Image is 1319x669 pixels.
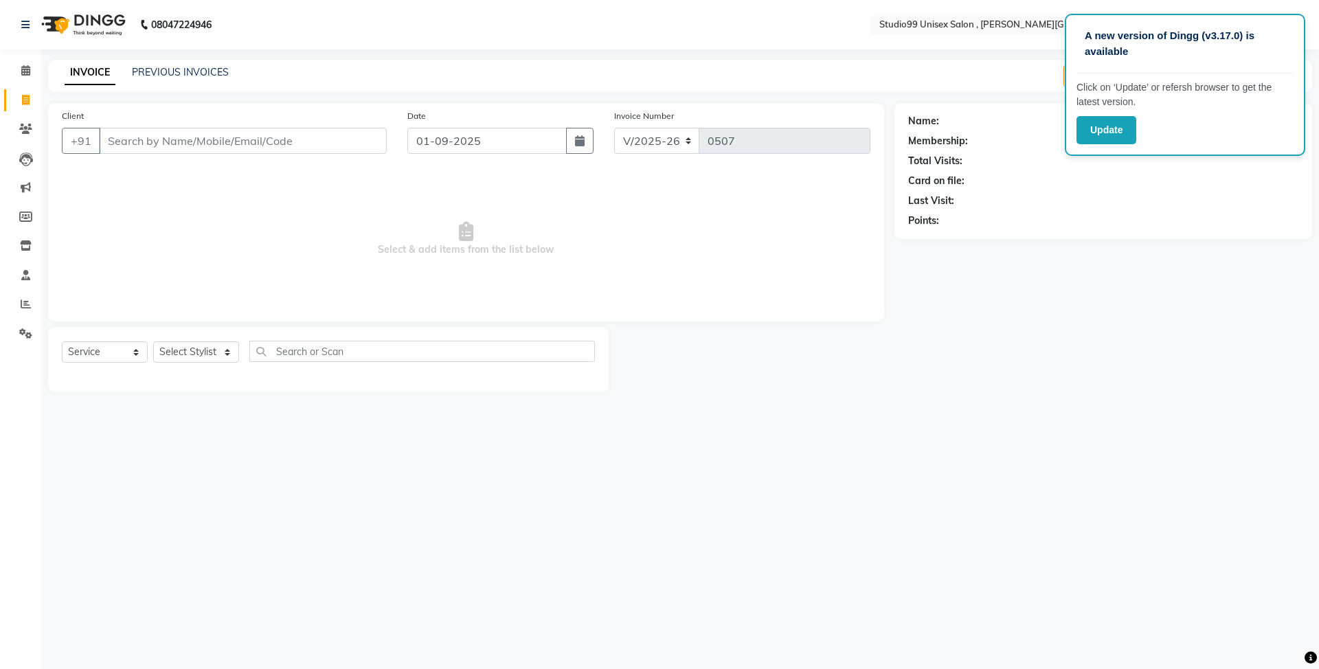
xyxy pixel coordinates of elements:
[249,341,595,362] input: Search or Scan
[151,5,212,44] b: 08047224946
[62,170,870,308] span: Select & add items from the list below
[1085,28,1285,59] p: A new version of Dingg (v3.17.0) is available
[908,114,939,128] div: Name:
[1076,80,1294,109] p: Click on ‘Update’ or refersh browser to get the latest version.
[132,66,229,78] a: PREVIOUS INVOICES
[99,128,387,154] input: Search by Name/Mobile/Email/Code
[614,110,674,122] label: Invoice Number
[65,60,115,85] a: INVOICE
[1076,116,1136,144] button: Update
[1063,65,1142,87] button: Create New
[908,134,968,148] div: Membership:
[62,128,100,154] button: +91
[908,154,962,168] div: Total Visits:
[908,174,965,188] div: Card on file:
[407,110,426,122] label: Date
[62,110,84,122] label: Client
[908,194,954,208] div: Last Visit:
[35,5,129,44] img: logo
[908,214,939,228] div: Points:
